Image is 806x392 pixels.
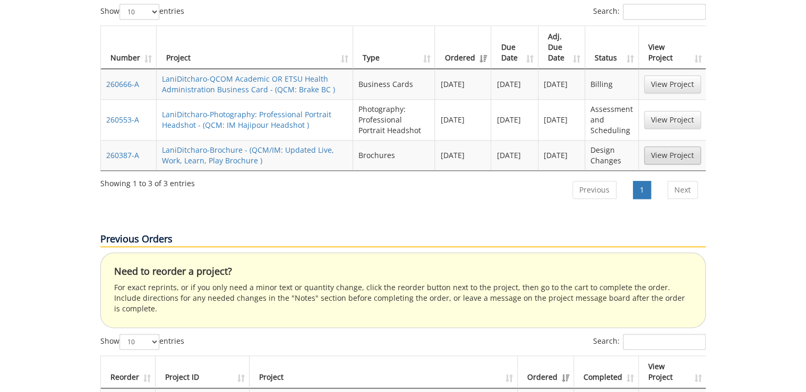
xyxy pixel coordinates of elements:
[106,150,139,160] a: 260387-A
[435,99,491,140] td: [DATE]
[119,334,159,350] select: Showentries
[491,140,538,170] td: [DATE]
[100,232,706,247] p: Previous Orders
[100,4,184,20] label: Show entries
[491,26,538,69] th: Due Date: activate to sort column ascending
[162,74,335,94] a: LaniDitcharo-QCOM Academic OR ETSU Health Administration Business Card - (QCM: Brake BC )
[353,26,435,69] th: Type: activate to sort column ascending
[639,26,706,69] th: View Project: activate to sort column ascending
[644,75,701,93] a: View Project
[667,181,698,199] a: Next
[156,356,250,388] th: Project ID: activate to sort column ascending
[106,115,139,125] a: 260553-A
[162,109,331,130] a: LaniDitcharo-Photography: Professional Portrait Headshot - (QCM: IM Hajipour Headshot )
[585,69,639,99] td: Billing
[572,181,616,199] a: Previous
[435,26,491,69] th: Ordered: activate to sort column ascending
[585,26,639,69] th: Status: activate to sort column ascending
[633,181,651,199] a: 1
[353,69,435,99] td: Business Cards
[353,140,435,170] td: Brochures
[538,99,585,140] td: [DATE]
[162,145,334,165] a: LaniDitcharo-Brochure - (QCM/IM: Updated Live, Work, Learn, Play Brochure )
[491,99,538,140] td: [DATE]
[585,140,639,170] td: Design Changes
[538,140,585,170] td: [DATE]
[585,99,639,140] td: Assessment and Scheduling
[538,69,585,99] td: [DATE]
[114,282,692,314] p: For exact reprints, or if you only need a minor text or quantity change, click the reorder button...
[353,99,435,140] td: Photography: Professional Portrait Headshot
[491,69,538,99] td: [DATE]
[114,266,692,277] h4: Need to reorder a project?
[538,26,585,69] th: Adj. Due Date: activate to sort column ascending
[157,26,353,69] th: Project: activate to sort column ascending
[119,4,159,20] select: Showentries
[593,4,706,20] label: Search:
[644,146,701,164] a: View Project
[101,356,156,388] th: Reorder: activate to sort column ascending
[644,111,701,129] a: View Project
[623,334,706,350] input: Search:
[250,356,518,388] th: Project: activate to sort column ascending
[518,356,574,388] th: Ordered: activate to sort column ascending
[574,356,639,388] th: Completed: activate to sort column ascending
[100,334,184,350] label: Show entries
[623,4,706,20] input: Search:
[639,356,706,388] th: View Project: activate to sort column ascending
[100,174,195,189] div: Showing 1 to 3 of 3 entries
[435,140,491,170] td: [DATE]
[435,69,491,99] td: [DATE]
[106,79,139,89] a: 260666-A
[101,26,157,69] th: Number: activate to sort column ascending
[593,334,706,350] label: Search:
